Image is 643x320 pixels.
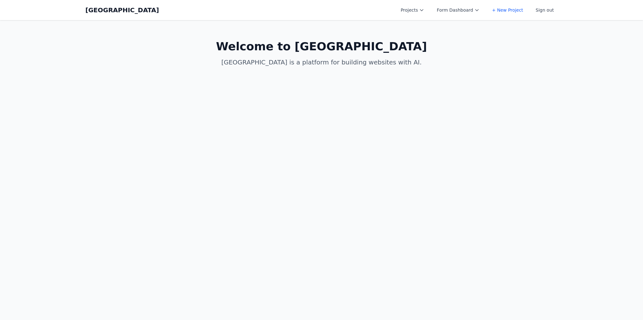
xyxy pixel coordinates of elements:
[488,4,527,16] a: + New Project
[397,4,428,16] button: Projects
[201,58,442,67] p: [GEOGRAPHIC_DATA] is a platform for building websites with AI.
[532,4,558,16] button: Sign out
[201,40,442,53] h1: Welcome to [GEOGRAPHIC_DATA]
[433,4,483,16] button: Form Dashboard
[85,6,159,14] a: [GEOGRAPHIC_DATA]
